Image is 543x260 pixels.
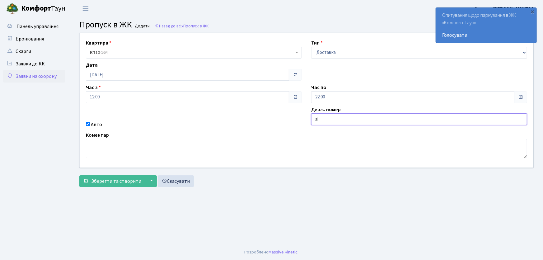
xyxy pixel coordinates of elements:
a: Massive Kinetic [269,249,298,255]
a: Цитрус [PERSON_NAME] А. [475,5,536,12]
input: AA0001AA [311,113,527,125]
span: Пропуск в ЖК [79,18,132,31]
a: Бронювання [3,33,65,45]
span: Панель управління [16,23,59,30]
a: Скарги [3,45,65,58]
a: Заявки на охорону [3,70,65,83]
button: Переключити навігацію [78,3,93,14]
span: Зберегти та створити [91,178,141,185]
div: × [530,8,536,15]
div: Розроблено . [245,249,299,256]
a: Панель управління [3,20,65,33]
span: Таун [21,3,65,14]
label: Дата [86,61,98,69]
a: Назад до всіхПропуск в ЖК [155,23,209,29]
label: Час по [311,84,326,91]
a: Голосувати [442,31,530,39]
img: logo.png [6,2,19,15]
label: Час з [86,84,101,91]
div: Опитування щодо паркування в ЖК «Комфорт Таун» [436,8,536,43]
label: Коментар [86,131,109,139]
label: Держ. номер [311,106,341,113]
small: Додати . [134,24,152,29]
b: КТ [90,50,96,56]
label: Тип [311,39,323,47]
b: Комфорт [21,3,51,13]
span: Пропуск в ЖК [183,23,209,29]
span: <b>КТ</b>&nbsp;&nbsp;&nbsp;&nbsp;10-164 [90,50,294,56]
a: Скасувати [158,175,194,187]
label: Квартира [86,39,111,47]
span: <b>КТ</b>&nbsp;&nbsp;&nbsp;&nbsp;10-164 [86,47,302,59]
button: Зберегти та створити [79,175,145,187]
a: Заявки до КК [3,58,65,70]
label: Авто [91,121,102,128]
